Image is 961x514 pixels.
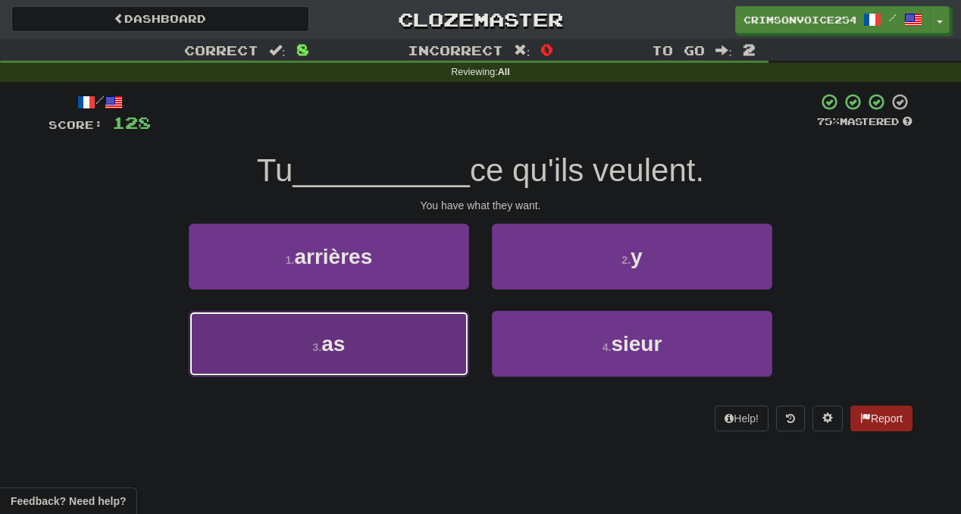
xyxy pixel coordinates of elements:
[715,44,732,57] span: :
[313,341,322,353] small: 3 .
[540,40,553,58] span: 0
[321,332,345,356] span: as
[652,42,705,58] span: To go
[332,6,630,33] a: Clozemaster
[776,406,805,431] button: Round history (alt+y)
[817,115,912,129] div: Mastered
[514,44,531,57] span: :
[817,115,840,127] span: 75 %
[743,13,856,27] span: CrimsonVoice2540
[850,406,912,431] button: Report
[49,92,151,111] div: /
[743,40,756,58] span: 2
[889,12,897,23] span: /
[257,152,293,188] span: Tu
[492,311,772,377] button: 4.sieur
[492,224,772,290] button: 2.y
[408,42,503,58] span: Incorrect
[631,245,643,268] span: y
[269,44,286,57] span: :
[49,118,103,131] span: Score:
[293,152,470,188] span: __________
[189,311,469,377] button: 3.as
[184,42,258,58] span: Correct
[611,332,662,356] span: sieur
[286,254,295,266] small: 1 .
[189,224,469,290] button: 1.arrières
[470,152,704,188] span: ce qu'ils veulent.
[735,6,931,33] a: CrimsonVoice2540 /
[11,6,309,32] a: Dashboard
[296,40,309,58] span: 8
[11,494,126,509] span: Open feedback widget
[621,254,631,266] small: 2 .
[715,406,768,431] button: Help!
[112,113,151,132] span: 128
[294,245,372,268] span: arrières
[603,341,612,353] small: 4 .
[49,198,912,213] div: You have what they want.
[498,67,510,77] strong: All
